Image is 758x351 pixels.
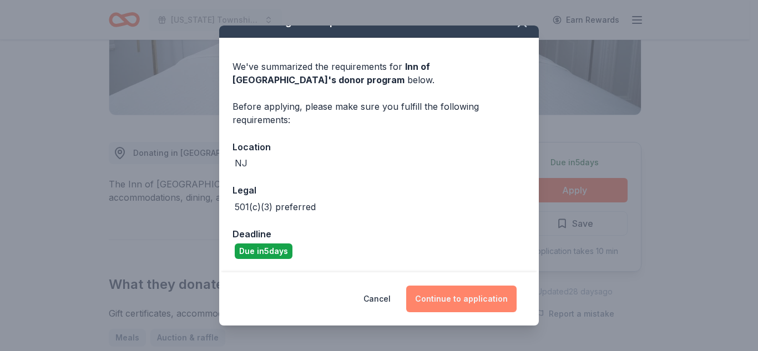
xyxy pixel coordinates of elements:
div: Due in 5 days [235,243,292,259]
div: We've summarized the requirements for below. [233,60,525,87]
button: Cancel [363,286,391,312]
button: Continue to application [406,286,517,312]
div: 501(c)(3) preferred [235,200,316,213]
div: Before applying, please make sure you fulfill the following requirements: [233,100,525,126]
div: Deadline [233,227,525,241]
div: NJ [235,156,247,170]
div: Location [233,140,525,154]
div: Legal [233,183,525,197]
